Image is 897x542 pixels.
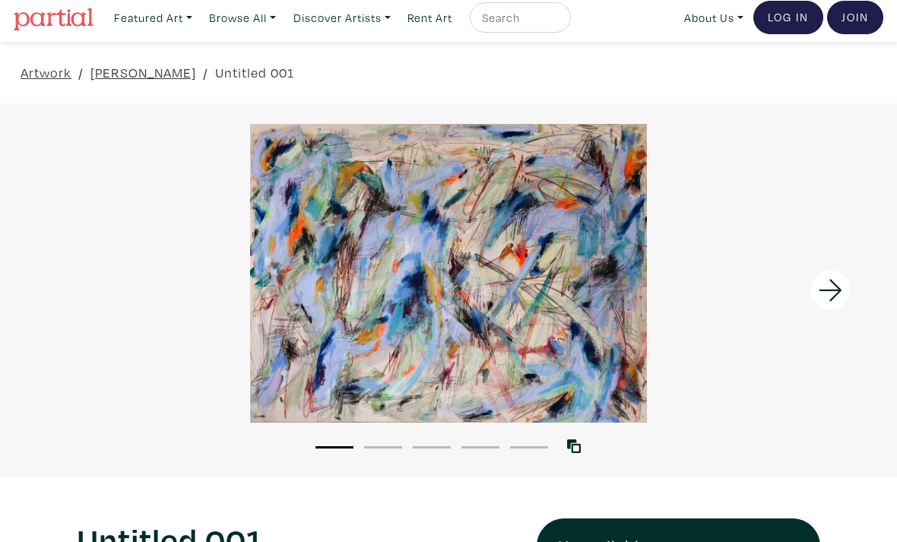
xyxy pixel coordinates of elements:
button: 3 of 5 [413,447,451,449]
a: Rent Art [401,3,459,34]
a: Join [827,2,883,35]
span: / [78,63,84,84]
button: 2 of 5 [364,447,402,449]
a: [PERSON_NAME] [90,63,196,84]
input: Search [480,9,556,28]
a: About Us [677,3,750,34]
button: 1 of 5 [315,447,353,449]
a: Featured Art [107,3,199,34]
a: Log In [753,2,823,35]
button: 5 of 5 [510,447,548,449]
span: / [203,63,208,84]
a: Browse All [202,3,283,34]
a: Untitled 001 [215,63,294,84]
button: 4 of 5 [461,447,499,449]
a: Artwork [21,63,71,84]
a: Discover Artists [287,3,398,34]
